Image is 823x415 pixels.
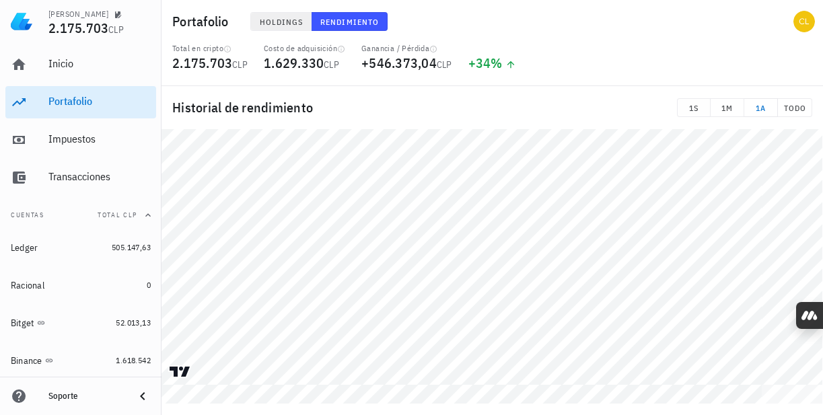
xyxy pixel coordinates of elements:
span: 1M [716,103,738,113]
div: Soporte [48,391,124,402]
button: CuentasTotal CLP [5,199,156,231]
button: TODO [778,98,812,117]
div: Binance [11,355,42,367]
div: Racional [11,280,44,291]
span: CLP [108,24,124,36]
span: CLP [324,59,339,71]
div: Impuestos [48,133,151,145]
span: 1S [683,103,705,113]
span: 505.147,63 [112,242,151,252]
span: Total CLP [98,211,137,219]
span: % [491,54,502,72]
div: +34 [468,56,516,70]
span: 1.629.330 [264,54,324,72]
div: Transacciones [48,170,151,183]
div: avatar [793,11,815,32]
img: LedgiFi [11,11,32,32]
div: Total en cripto [172,43,248,54]
span: Rendimiento [320,17,379,27]
div: Ganancia / Pérdida [361,43,452,54]
div: Portafolio [48,95,151,108]
button: 1S [677,98,711,117]
div: Bitget [11,317,34,329]
a: Racional 0 [5,269,156,301]
a: Impuestos [5,124,156,156]
button: Rendimiento [312,12,388,31]
a: Binance 1.618.542 [5,344,156,377]
div: Historial de rendimiento [162,86,823,129]
div: Inicio [48,57,151,70]
span: TODO [783,103,806,113]
span: Holdings [259,17,303,27]
span: 1.618.542 [116,355,151,365]
a: Portafolio [5,86,156,118]
button: 1M [711,98,744,117]
span: 2.175.703 [172,54,232,72]
div: [PERSON_NAME] [48,9,108,20]
a: Bitget 52.013,13 [5,307,156,339]
div: Ledger [11,242,38,254]
button: 1A [744,98,778,117]
h1: Portafolio [172,11,234,32]
span: 52.013,13 [116,317,151,328]
div: Costo de adquisición [264,43,345,54]
span: +546.373,04 [361,54,437,72]
button: Holdings [250,12,312,31]
span: 2.175.703 [48,19,108,37]
span: 0 [147,280,151,290]
a: Charting by TradingView [168,365,192,378]
span: CLP [232,59,248,71]
a: Inicio [5,48,156,81]
span: CLP [437,59,452,71]
span: 1A [750,103,772,113]
a: Transacciones [5,161,156,194]
a: Ledger 505.147,63 [5,231,156,264]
